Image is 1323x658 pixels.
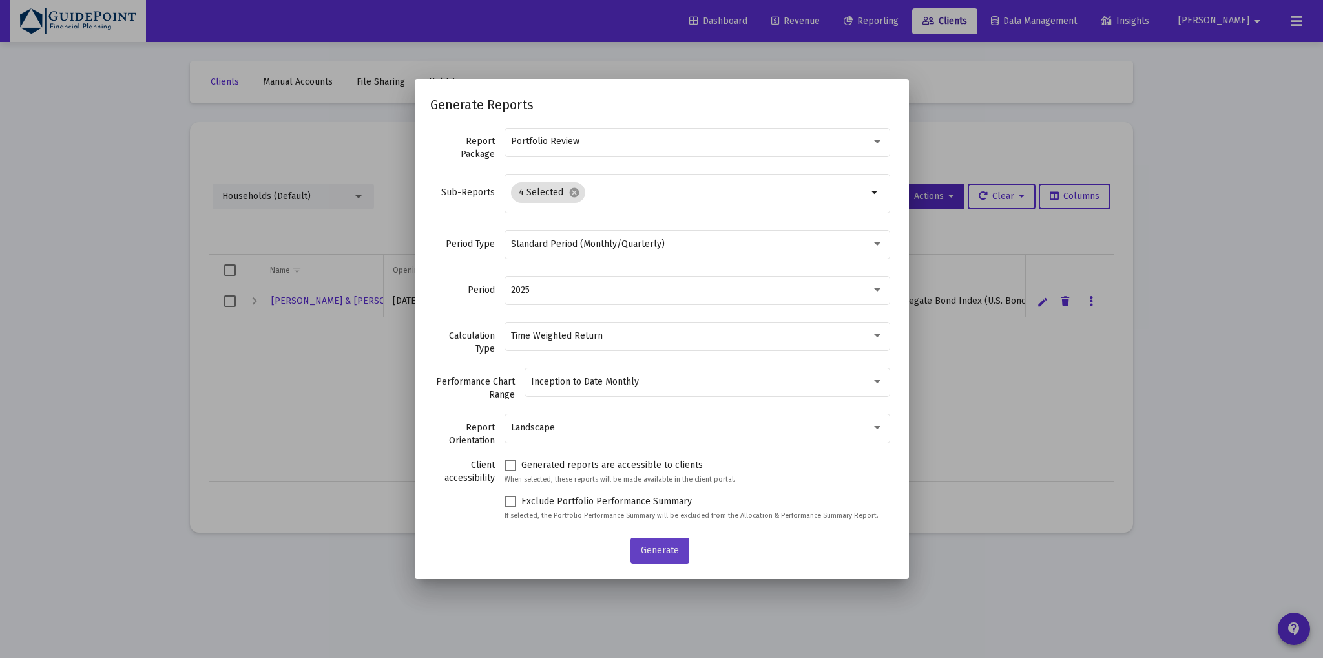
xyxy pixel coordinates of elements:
[505,509,890,522] p: If selected, the Portfolio Performance Summary will be excluded from the Allocation & Performance...
[430,459,495,485] label: Client accessibility
[430,238,495,251] label: Period Type
[430,284,495,297] label: Period
[511,284,530,295] span: 2025
[430,421,495,447] label: Report Orientation
[430,330,495,356] label: Calculation Type
[430,135,495,161] label: Report Package
[568,187,580,198] mat-icon: cancel
[511,239,665,249] span: Standard Period (Monthly/Quarterly)
[505,473,890,486] p: When selected, these reports will be made available in the client portal.
[641,545,679,556] span: Generate
[630,538,689,564] button: Generate
[430,186,495,199] label: Sub-Reports
[511,180,868,206] mat-chip-list: Selection
[521,494,692,509] span: Exclude Portfolio Performance Summary
[511,136,579,147] span: Portfolio Review
[531,376,639,387] span: Inception to Date Monthly
[511,330,603,341] span: Time Weighted Return
[511,182,585,203] mat-chip: 4 Selected
[868,185,883,200] mat-icon: arrow_drop_down
[521,458,703,473] span: Generated reports are accessible to clients
[511,422,555,433] span: Landscape
[430,94,893,115] h2: Generate Reports
[430,376,515,401] label: Performance Chart Range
